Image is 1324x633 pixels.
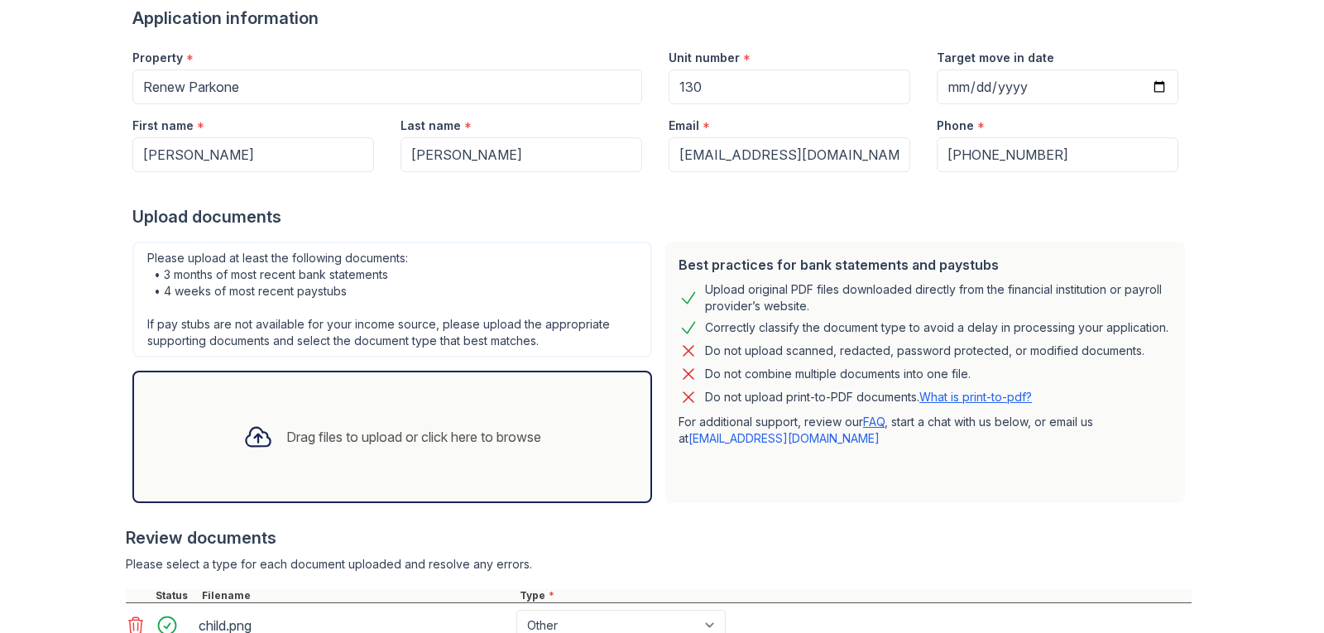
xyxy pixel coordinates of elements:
[152,589,199,602] div: Status
[669,117,699,134] label: Email
[516,589,1192,602] div: Type
[126,556,1192,573] div: Please select a type for each document uploaded and resolve any errors.
[688,431,880,445] a: [EMAIL_ADDRESS][DOMAIN_NAME]
[705,318,1168,338] div: Correctly classify the document type to avoid a delay in processing your application.
[705,389,1032,405] p: Do not upload print-to-PDF documents.
[669,50,740,66] label: Unit number
[919,390,1032,404] a: What is print-to-pdf?
[863,415,885,429] a: FAQ
[401,117,461,134] label: Last name
[679,255,1172,275] div: Best practices for bank statements and paystubs
[126,526,1192,549] div: Review documents
[132,117,194,134] label: First name
[705,341,1144,361] div: Do not upload scanned, redacted, password protected, or modified documents.
[199,589,516,602] div: Filename
[937,50,1054,66] label: Target move in date
[132,242,652,357] div: Please upload at least the following documents: • 3 months of most recent bank statements • 4 wee...
[286,427,541,447] div: Drag files to upload or click here to browse
[132,50,183,66] label: Property
[937,117,974,134] label: Phone
[705,281,1172,314] div: Upload original PDF files downloaded directly from the financial institution or payroll provider’...
[132,205,1192,228] div: Upload documents
[132,7,1192,30] div: Application information
[705,364,971,384] div: Do not combine multiple documents into one file.
[679,414,1172,447] p: For additional support, review our , start a chat with us below, or email us at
